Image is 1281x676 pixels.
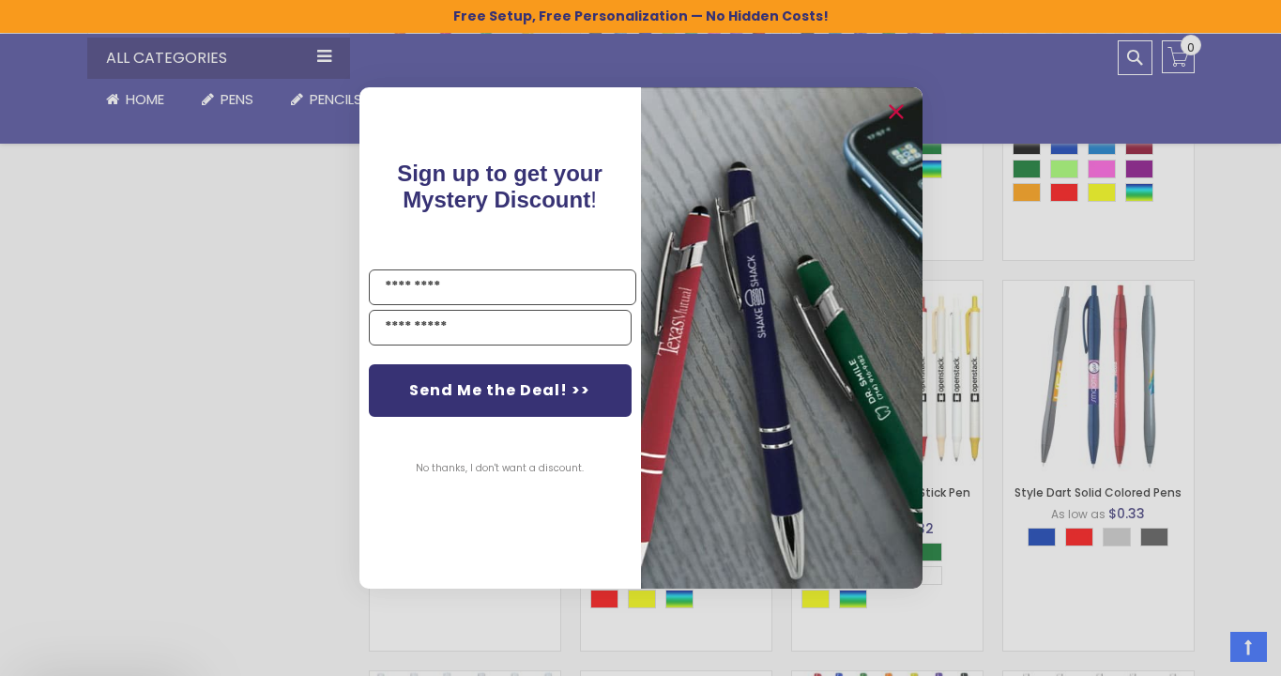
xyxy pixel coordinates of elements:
[1126,625,1281,676] iframe: Google Customer Reviews
[397,161,602,212] span: Sign up to get your Mystery Discount
[397,161,602,212] span: !
[881,97,911,127] button: Close dialog
[641,87,923,588] img: pop-up-image
[406,445,593,492] button: No thanks, I don't want a discount.
[369,364,632,417] button: Send Me the Deal! >>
